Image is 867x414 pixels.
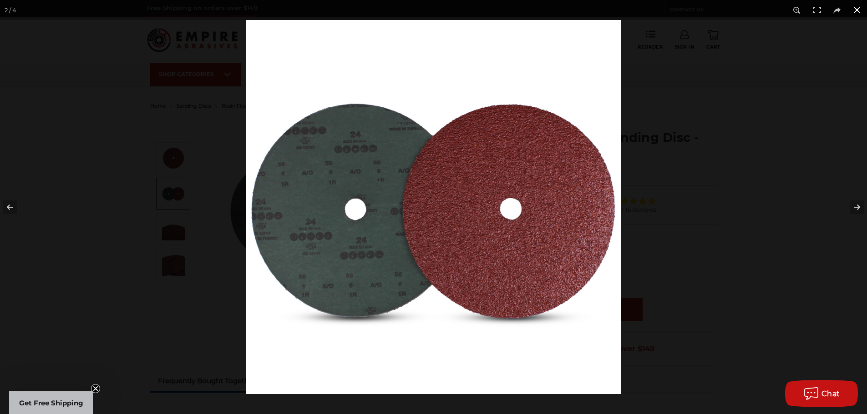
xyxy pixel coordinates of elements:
span: Get Free Shipping [19,399,83,407]
span: Chat [821,389,840,398]
img: 9_inch_resin_fiber_front_and_back_2__09147.1594759443.jpg [246,20,621,394]
div: Get Free ShippingClose teaser [9,391,93,414]
button: Next (arrow right) [835,185,867,230]
button: Close teaser [91,384,100,393]
button: Chat [785,380,858,407]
